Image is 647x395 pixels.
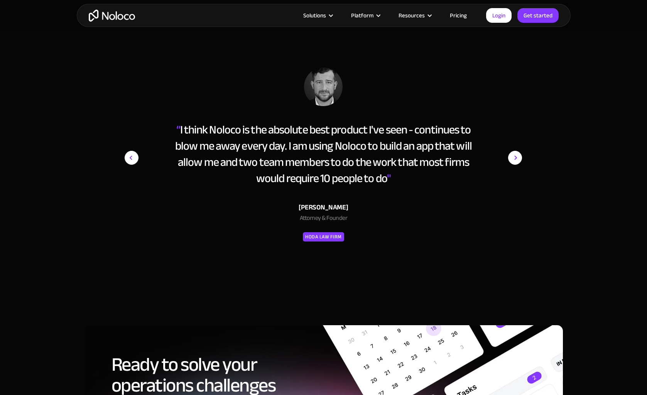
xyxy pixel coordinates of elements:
[341,10,389,20] div: Platform
[440,10,476,20] a: Pricing
[166,213,481,226] div: Attorney & Founder
[351,10,373,20] div: Platform
[517,8,559,23] a: Get started
[125,68,155,275] div: previous slide
[389,10,440,20] div: Resources
[294,10,341,20] div: Solutions
[166,202,481,213] div: [PERSON_NAME]
[166,122,481,186] div: I think Noloco is the absolute best product I've seen - continues to blow me away every day. I am...
[305,232,342,241] div: Hoda Law Firm
[125,68,522,243] div: 3 of 15
[303,10,326,20] div: Solutions
[491,68,522,275] div: next slide
[176,119,180,140] span: “
[89,10,135,22] a: home
[486,8,512,23] a: Login
[387,167,391,189] span: "
[125,68,522,275] div: carousel
[399,10,425,20] div: Resources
